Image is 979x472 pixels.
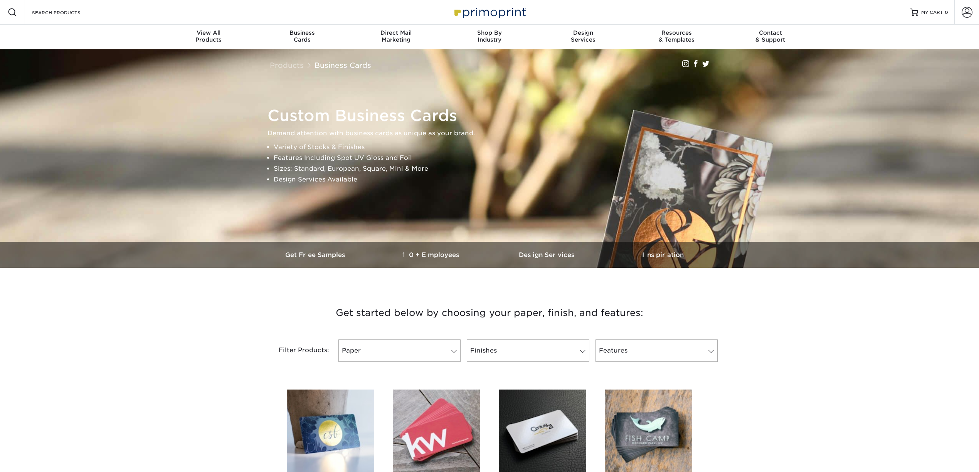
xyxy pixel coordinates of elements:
a: Contact& Support [723,25,817,49]
a: Direct MailMarketing [349,25,443,49]
span: Direct Mail [349,29,443,36]
a: Get Free Samples [258,242,374,268]
div: Products [162,29,256,43]
span: Design [536,29,630,36]
a: 10+ Employees [374,242,490,268]
a: View AllProducts [162,25,256,49]
div: Industry [443,29,537,43]
span: Shop By [443,29,537,36]
a: Resources& Templates [630,25,723,49]
span: MY CART [921,9,943,16]
div: Filter Products: [258,339,335,362]
h3: Design Services [490,251,605,259]
span: Contact [723,29,817,36]
span: View All [162,29,256,36]
p: Demand attention with business cards as unique as your brand. [267,128,718,139]
a: Paper [338,339,461,362]
li: Variety of Stocks & Finishes [274,142,718,153]
img: Primoprint [451,4,528,20]
span: Business [256,29,349,36]
li: Features Including Spot UV Gloss and Foil [274,153,718,163]
h3: Inspiration [605,251,721,259]
div: Marketing [349,29,443,43]
a: Shop ByIndustry [443,25,537,49]
div: Services [536,29,630,43]
div: & Support [723,29,817,43]
a: Features [595,339,718,362]
a: Finishes [467,339,589,362]
h3: Get Free Samples [258,251,374,259]
li: Sizes: Standard, European, Square, Mini & More [274,163,718,174]
h1: Custom Business Cards [267,106,718,125]
a: Products [270,61,304,69]
a: Design Services [490,242,605,268]
div: & Templates [630,29,723,43]
a: Business Cards [315,61,371,69]
span: Resources [630,29,723,36]
div: Cards [256,29,349,43]
h3: 10+ Employees [374,251,490,259]
a: DesignServices [536,25,630,49]
input: SEARCH PRODUCTS..... [31,8,106,17]
a: Inspiration [605,242,721,268]
a: BusinessCards [256,25,349,49]
span: 0 [945,10,948,15]
h3: Get started below by choosing your paper, finish, and features: [264,296,715,330]
li: Design Services Available [274,174,718,185]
